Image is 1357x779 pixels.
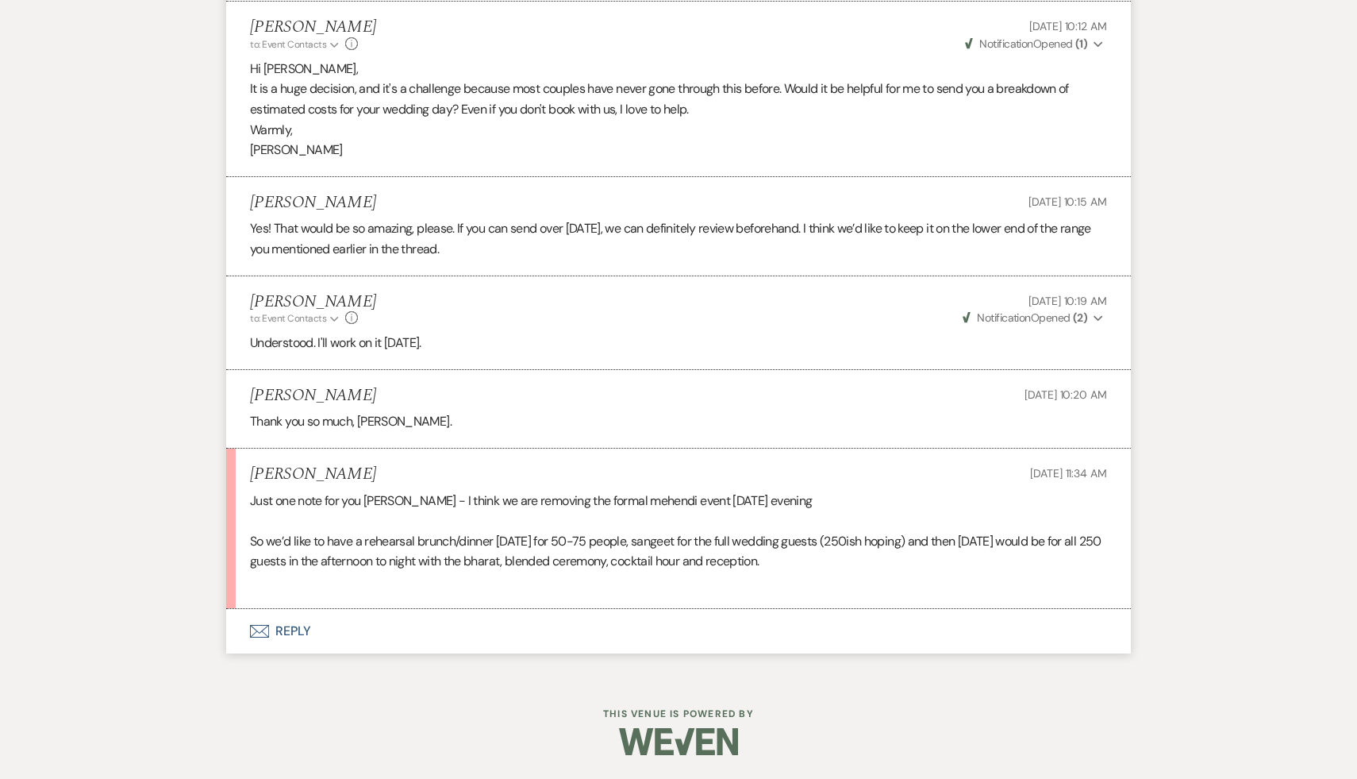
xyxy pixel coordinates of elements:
p: Hi [PERSON_NAME], [250,59,1107,79]
button: to: Event Contacts [250,311,341,326]
span: Opened [965,37,1087,51]
h5: [PERSON_NAME] [250,17,376,37]
span: Opened [963,310,1087,325]
p: Warmly, [250,120,1107,141]
span: [DATE] 11:34 AM [1030,466,1107,480]
div: Yes! That would be so amazing, please. If you can send over [DATE], we can definitely review befo... [250,218,1107,259]
button: NotificationOpened (1) [963,36,1107,52]
p: [PERSON_NAME] [250,140,1107,160]
strong: ( 1 ) [1075,37,1087,51]
div: Just one note for you [PERSON_NAME] - I think we are removing the formal mehendi event [DATE] eve... [250,491,1107,592]
strong: ( 2 ) [1073,310,1087,325]
span: to: Event Contacts [250,38,326,51]
p: It is a huge decision, and it's a challenge because most couples have never gone through this bef... [250,79,1107,119]
span: [DATE] 10:19 AM [1028,294,1107,308]
h5: [PERSON_NAME] [250,193,376,213]
button: Reply [226,609,1131,654]
h5: [PERSON_NAME] [250,386,376,406]
span: [DATE] 10:12 AM [1029,19,1107,33]
button: to: Event Contacts [250,37,341,52]
span: [DATE] 10:20 AM [1024,388,1107,402]
img: Weven Logo [619,714,738,769]
p: Understood. I'll work on it [DATE]. [250,333,1107,353]
button: NotificationOpened (2) [960,310,1107,326]
span: to: Event Contacts [250,312,326,325]
span: Notification [977,310,1030,325]
div: Thank you so much, [PERSON_NAME]. [250,411,1107,432]
h5: [PERSON_NAME] [250,465,376,484]
span: [DATE] 10:15 AM [1028,195,1107,209]
span: Notification [979,37,1032,51]
h5: [PERSON_NAME] [250,292,376,312]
